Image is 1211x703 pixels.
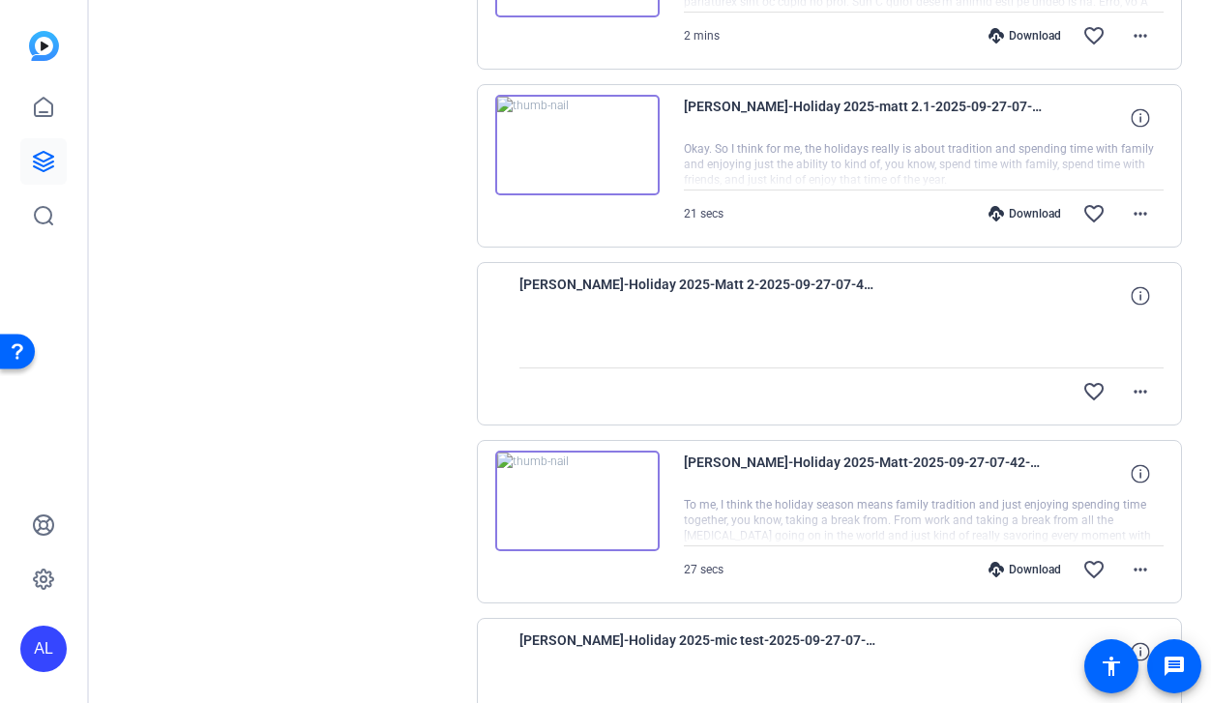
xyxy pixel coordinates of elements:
mat-icon: favorite_border [1082,24,1106,47]
img: thumb-nail [495,451,660,551]
mat-icon: favorite_border [1082,202,1106,225]
mat-icon: more_horiz [1129,380,1152,403]
div: Download [979,562,1071,577]
mat-icon: message [1163,655,1186,678]
span: 21 secs [684,207,724,220]
span: [PERSON_NAME]-Holiday 2025-matt 2.1-2025-09-27-07-44-31-927-0 [684,95,1042,141]
div: AL [20,626,67,672]
span: 27 secs [684,563,724,576]
div: Download [979,206,1071,221]
mat-icon: accessibility [1100,655,1123,678]
img: blue-gradient.svg [29,31,59,61]
img: thumb-nail [495,95,660,195]
span: [PERSON_NAME]-Holiday 2025-mic test-2025-09-27-07-33-44-297-0 [519,629,877,675]
span: [PERSON_NAME]-Holiday 2025-Matt-2025-09-27-07-42-23-513-0 [684,451,1042,497]
div: Download [979,28,1071,44]
mat-icon: favorite_border [1082,558,1106,581]
span: [PERSON_NAME]-Holiday 2025-Matt 2-2025-09-27-07-44-11-513-0 [519,273,877,319]
mat-icon: more_horiz [1129,24,1152,47]
span: 2 mins [684,29,720,43]
mat-icon: more_horiz [1129,558,1152,581]
mat-icon: more_horiz [1129,202,1152,225]
mat-icon: favorite_border [1082,380,1106,403]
